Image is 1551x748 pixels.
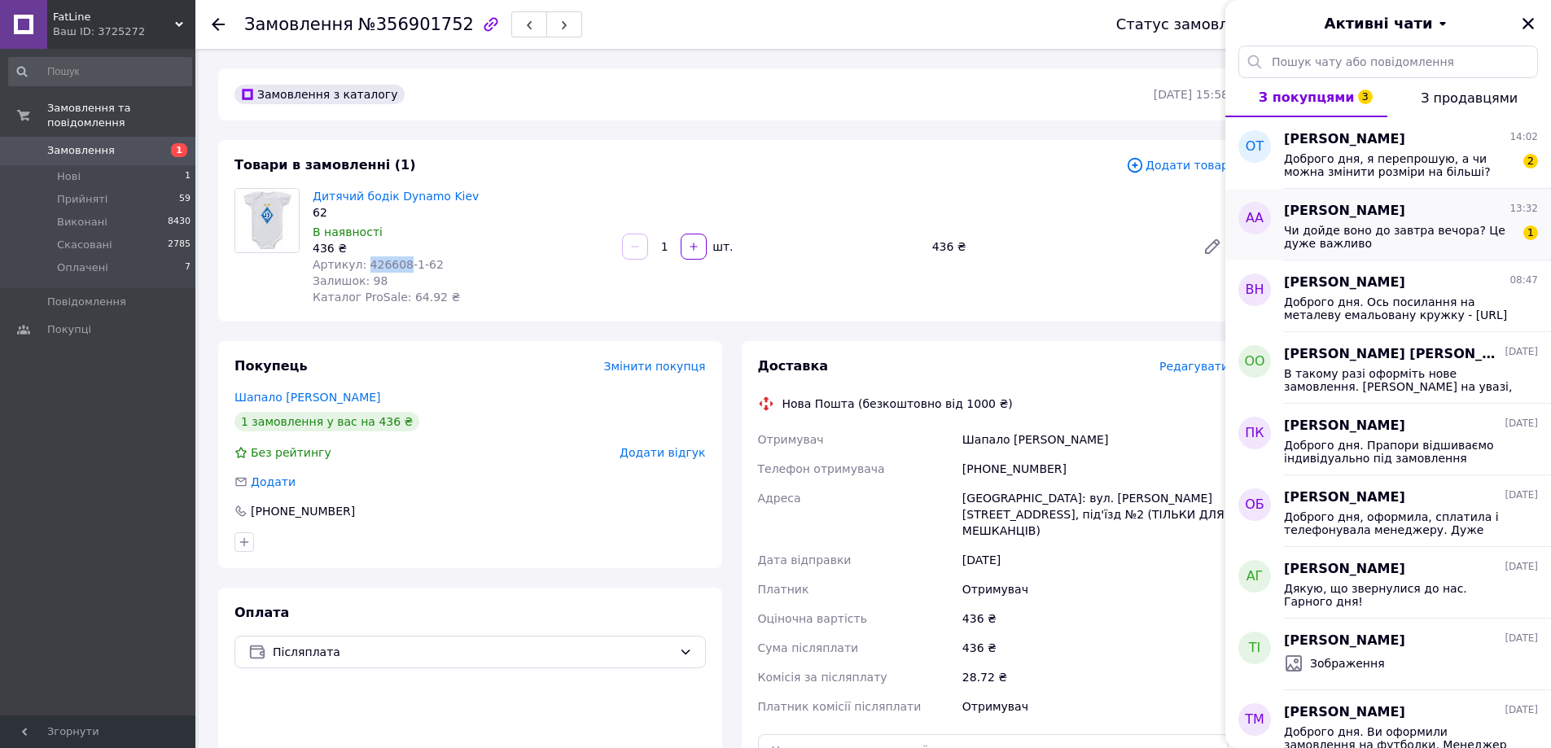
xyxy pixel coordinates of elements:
[1246,567,1264,586] span: АГ
[313,240,609,256] div: 436 ₴
[185,260,191,275] span: 7
[1284,130,1405,149] span: [PERSON_NAME]
[1245,424,1264,443] span: ПК
[1246,209,1264,228] span: АА
[1225,475,1551,547] button: ОБ[PERSON_NAME][DATE]Доброго дня, оформила, сплатила і телефонувала менеджеру. Дуже прошу відправ...
[1244,352,1264,371] span: ОО
[249,503,357,519] div: [PHONE_NUMBER]
[1284,224,1515,250] span: Чи дойде воно до завтра вечора? Це дуже важливо
[1505,632,1538,645] span: [DATE]
[185,169,191,184] span: 1
[959,633,1232,663] div: 436 ₴
[273,643,673,661] span: Післяплата
[1505,345,1538,359] span: [DATE]
[778,396,1017,412] div: Нова Пошта (безкоштовно від 1000 ₴)
[758,671,887,684] span: Комісія за післяплату
[620,446,705,459] span: Додати відгук
[1505,560,1538,574] span: [DATE]
[1225,78,1387,117] button: З покупцями3
[1225,404,1551,475] button: ПК[PERSON_NAME][DATE]Доброго дня. Прапори відшиваємо індивідуально під замовлення терміном 4-6 ро...
[313,291,460,304] span: Каталог ProSale: 64.92 ₴
[1505,488,1538,502] span: [DATE]
[1284,510,1515,536] span: Доброго дня, оформила, сплатила і телефонувала менеджеру. Дуже прошу відправити в короткі терміни
[1154,88,1229,101] time: [DATE] 15:58
[168,238,191,252] span: 2785
[1159,360,1229,373] span: Редагувати
[47,101,195,130] span: Замовлення та повідомлення
[57,192,107,207] span: Прийняті
[1284,273,1405,292] span: [PERSON_NAME]
[758,433,824,446] span: Отримувач
[1284,295,1515,322] span: Доброго дня. Ось посилання на металеву емальовану кружку - [URL][DOMAIN_NAME]
[1284,367,1515,393] span: В такому разі оформіть нове замовлення. [PERSON_NAME] на увазі, нові замовлення будуть виконувати...
[1249,639,1261,658] span: ТІ
[1284,632,1405,650] span: [PERSON_NAME]
[758,462,885,475] span: Телефон отримувача
[926,235,1190,258] div: 436 ₴
[1284,703,1405,722] span: [PERSON_NAME]
[171,143,187,157] span: 1
[1245,281,1264,300] span: ВН
[251,475,296,488] span: Додати
[1225,332,1551,404] button: ОО[PERSON_NAME] [PERSON_NAME][DATE]В такому разі оформіть нове замовлення. [PERSON_NAME] на увазі...
[1225,260,1551,332] button: ВН[PERSON_NAME]08:47Доброго дня. Ось посилання на металеву емальовану кружку - [URL][DOMAIN_NAME]
[57,238,112,252] span: Скасовані
[1324,13,1432,34] span: Активні чати
[57,169,81,184] span: Нові
[212,16,225,33] div: Повернутися назад
[1509,130,1538,144] span: 14:02
[234,358,308,374] span: Покупець
[1310,655,1385,671] span: Зображення
[234,85,405,104] div: Замовлення з каталогу
[1126,156,1229,174] span: Додати товар
[47,295,126,309] span: Повідомлення
[1523,154,1538,168] span: 2
[1505,703,1538,717] span: [DATE]
[959,575,1232,604] div: Отримувач
[1284,152,1515,178] span: Доброго дня, я перепрошую, а чи можна змінити розміри на більші?
[313,225,383,238] span: В наявності
[1246,138,1264,156] span: ОТ
[959,692,1232,721] div: Отримувач
[1245,496,1264,514] span: ОБ
[53,24,195,39] div: Ваш ID: 3725272
[1284,488,1405,507] span: [PERSON_NAME]
[234,157,416,173] span: Товари в замовленні (1)
[708,238,734,255] div: шт.
[1225,619,1551,690] button: ТІ[PERSON_NAME][DATE]Зображення
[168,215,191,230] span: 8430
[179,192,191,207] span: 59
[959,454,1232,483] div: [PHONE_NUMBER]
[1284,560,1405,579] span: [PERSON_NAME]
[313,274,388,287] span: Залишок: 98
[57,215,107,230] span: Виконані
[959,604,1232,633] div: 436 ₴
[1196,230,1229,263] a: Редагувати
[758,700,922,713] span: Платник комісії післяплати
[1245,711,1264,729] span: ТМ
[313,258,444,271] span: Артикул: 426608-1-62
[234,605,289,620] span: Оплата
[1509,202,1538,216] span: 13:32
[234,391,381,404] a: Шапало [PERSON_NAME]
[959,483,1232,545] div: [GEOGRAPHIC_DATA]: вул. [PERSON_NAME][STREET_ADDRESS], під'їзд №2 (ТІЛЬКИ ДЛЯ МЕШКАНЦІВ)
[234,412,419,431] div: 1 замовлення у вас на 436 ₴
[758,492,801,505] span: Адреса
[235,189,299,252] img: Дитячий бодік Dynamo Kiev
[1284,582,1515,608] span: Дякую, що звернулися до нас. Гарного дня!
[1505,417,1538,431] span: [DATE]
[1225,189,1551,260] button: АА[PERSON_NAME]13:32Чи дойде воно до завтра вечора? Це дуже важливо1
[959,425,1232,454] div: Шапало [PERSON_NAME]
[1509,273,1538,287] span: 08:47
[758,641,859,654] span: Сума післяплати
[1259,90,1355,105] span: З покупцями
[313,190,479,203] a: Дитячий бодік Dynamo Kiev
[313,204,609,221] div: 62
[1284,417,1405,435] span: [PERSON_NAME]
[1284,439,1515,465] span: Доброго дня. Прапори відшиваємо індивідуально під замовлення терміном 4-6 робочих дні по повній п...
[47,322,91,337] span: Покупці
[244,15,353,34] span: Замовлення
[959,663,1232,692] div: 28.72 ₴
[8,57,192,86] input: Пошук
[1518,14,1538,33] button: Закрити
